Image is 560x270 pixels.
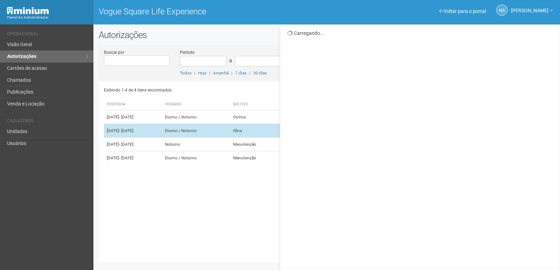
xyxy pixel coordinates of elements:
[162,124,230,138] td: Diurno / Noturno
[119,155,133,160] span: - [DATE]
[7,7,49,14] img: Minium
[7,31,88,39] li: Operacional
[180,49,195,56] label: Período
[231,71,232,75] span: |
[162,110,230,124] td: Diurno / Noturno
[104,138,162,151] td: [DATE]
[213,71,229,75] a: Amanhã
[287,30,554,36] div: Carregando...
[104,85,325,95] div: Exibindo 1-4 de 4 itens encontrados
[104,110,162,124] td: [DATE]
[230,110,282,124] td: Outros
[209,71,210,75] span: |
[180,71,191,75] a: Todos
[119,115,133,119] span: - [DATE]
[249,71,250,75] span: |
[230,138,282,151] td: Manutenção
[439,8,486,14] a: Voltar para o portal
[230,151,282,165] td: Manutenção
[511,1,548,13] span: Nicolle Silva
[7,14,88,21] div: Painel do Administrador
[162,138,230,151] td: Noturno
[104,124,162,138] td: [DATE]
[229,58,232,63] span: a
[119,128,133,133] span: - [DATE]
[104,99,162,110] th: Período
[104,151,162,165] td: [DATE]
[162,151,230,165] td: Diurno / Noturno
[7,118,88,126] li: Cadastros
[99,30,555,40] h2: Autorizações
[235,71,246,75] a: 7 dias
[99,7,322,16] h1: Vogue Square Life Experience
[511,9,553,14] a: [PERSON_NAME]
[253,71,267,75] a: 30 dias
[119,142,133,147] span: - [DATE]
[104,49,124,56] label: Buscar por
[230,124,282,138] td: Obra
[496,5,507,16] a: NS
[194,71,195,75] span: |
[198,71,206,75] a: Hoje
[230,99,282,110] th: Motivo
[162,99,230,110] th: Horário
